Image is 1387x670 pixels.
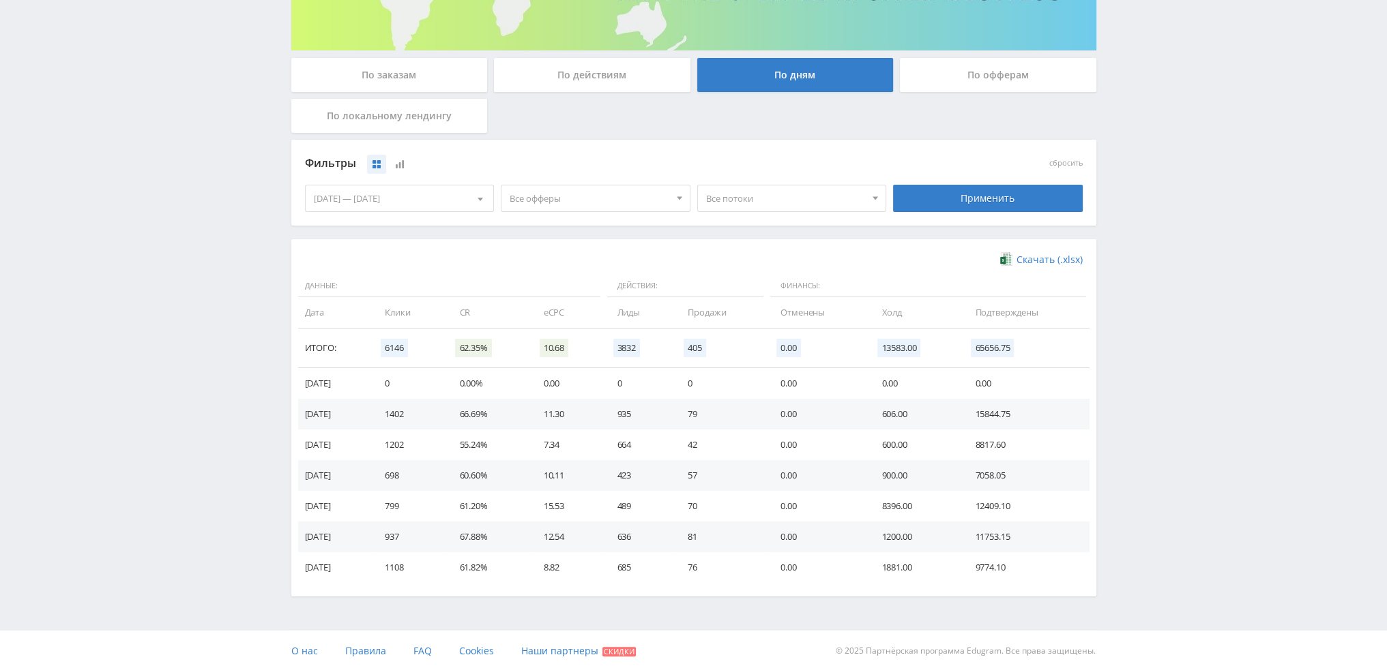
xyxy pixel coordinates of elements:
[868,460,961,491] td: 900.00
[674,297,767,328] td: Продажи
[868,521,961,552] td: 1200.00
[446,521,529,552] td: 67.88%
[1000,252,1012,266] img: xlsx
[604,429,675,460] td: 664
[298,399,372,429] td: [DATE]
[530,460,604,491] td: 10.11
[868,491,961,521] td: 8396.00
[961,491,1089,521] td: 12409.10
[446,399,529,429] td: 66.69%
[607,275,764,298] span: Действия:
[604,297,675,328] td: Лиды
[674,521,767,552] td: 81
[530,521,604,552] td: 12.54
[767,399,868,429] td: 0.00
[877,339,920,357] span: 13583.00
[371,460,446,491] td: 698
[305,153,887,174] div: Фильтры
[291,58,488,92] div: По заказам
[674,491,767,521] td: 70
[371,552,446,583] td: 1108
[1000,253,1082,267] a: Скачать (.xlsx)
[371,429,446,460] td: 1202
[961,460,1089,491] td: 7058.05
[413,644,432,657] span: FAQ
[868,399,961,429] td: 606.00
[767,491,868,521] td: 0.00
[1017,254,1083,265] span: Скачать (.xlsx)
[455,339,491,357] span: 62.35%
[767,297,868,328] td: Отменены
[604,368,675,399] td: 0
[446,460,529,491] td: 60.60%
[521,644,598,657] span: Наши партнеры
[298,521,372,552] td: [DATE]
[306,185,494,211] div: [DATE] — [DATE]
[371,297,446,328] td: Клики
[868,429,961,460] td: 600.00
[674,552,767,583] td: 76
[446,552,529,583] td: 61.82%
[770,275,1085,298] span: Финансы:
[674,368,767,399] td: 0
[530,552,604,583] td: 8.82
[961,429,1089,460] td: 8817.60
[613,339,640,357] span: 3832
[446,429,529,460] td: 55.24%
[767,368,868,399] td: 0.00
[602,647,636,656] span: Скидки
[510,185,669,211] span: Все офферы
[298,552,372,583] td: [DATE]
[298,429,372,460] td: [DATE]
[684,339,706,357] span: 405
[371,491,446,521] td: 799
[298,275,600,298] span: Данные:
[900,58,1096,92] div: По офферам
[674,460,767,491] td: 57
[530,491,604,521] td: 15.53
[530,429,604,460] td: 7.34
[674,429,767,460] td: 42
[291,99,488,133] div: По локальному лендингу
[706,185,866,211] span: Все потоки
[767,521,868,552] td: 0.00
[776,339,800,357] span: 0.00
[381,339,407,357] span: 6146
[868,297,961,328] td: Холд
[371,399,446,429] td: 1402
[697,58,894,92] div: По дням
[298,368,372,399] td: [DATE]
[530,399,604,429] td: 11.30
[298,460,372,491] td: [DATE]
[371,368,446,399] td: 0
[961,399,1089,429] td: 15844.75
[345,644,386,657] span: Правила
[767,429,868,460] td: 0.00
[371,521,446,552] td: 937
[961,297,1089,328] td: Подтверждены
[971,339,1014,357] span: 65656.75
[868,368,961,399] td: 0.00
[893,185,1083,212] div: Применить
[674,399,767,429] td: 79
[459,644,494,657] span: Cookies
[446,297,529,328] td: CR
[767,552,868,583] td: 0.00
[961,521,1089,552] td: 11753.15
[298,491,372,521] td: [DATE]
[961,552,1089,583] td: 9774.10
[868,552,961,583] td: 1881.00
[298,329,372,368] td: Итого:
[446,491,529,521] td: 61.20%
[446,368,529,399] td: 0.00%
[604,552,675,583] td: 685
[494,58,690,92] div: По действиям
[604,491,675,521] td: 489
[961,368,1089,399] td: 0.00
[1049,159,1083,168] button: сбросить
[767,460,868,491] td: 0.00
[604,399,675,429] td: 935
[291,644,318,657] span: О нас
[540,339,568,357] span: 10.68
[530,368,604,399] td: 0.00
